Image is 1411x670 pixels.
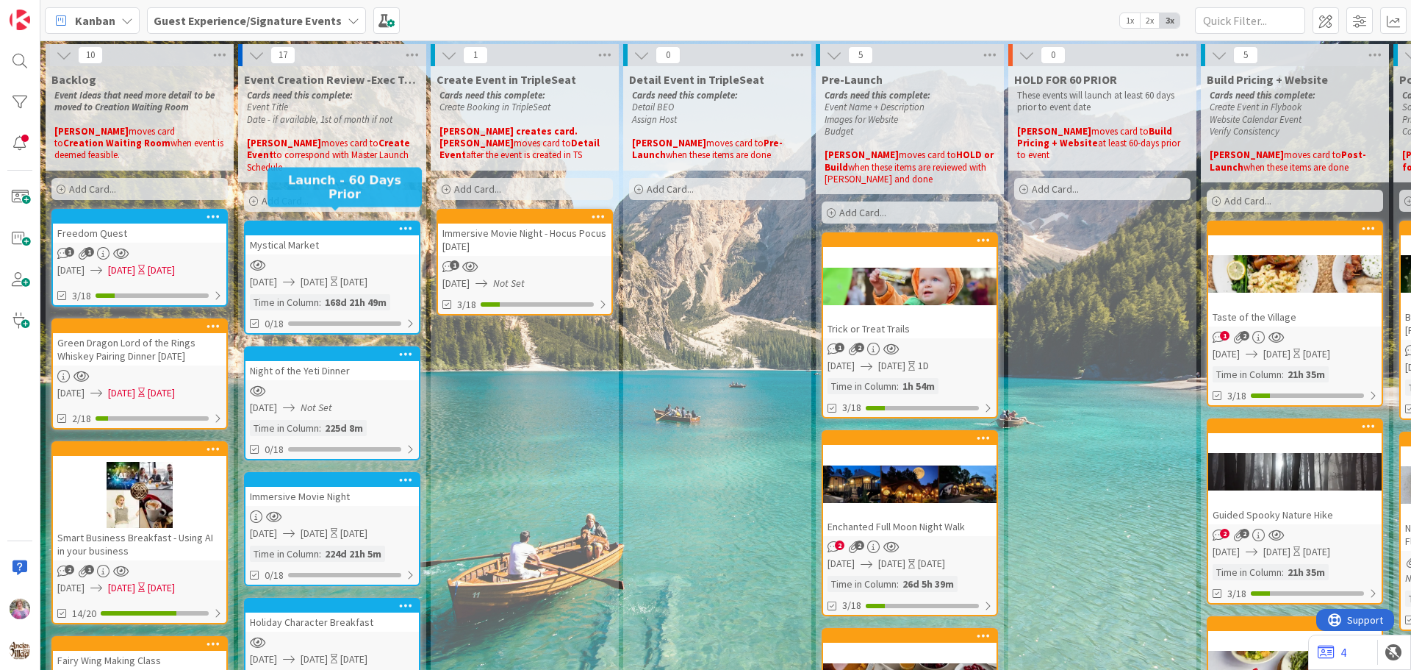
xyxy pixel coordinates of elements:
span: 1 [463,46,488,64]
span: [DATE] [827,556,855,571]
div: 1D [918,358,929,374]
div: Time in Column [250,546,319,562]
span: [DATE] [250,274,277,290]
span: moves card to [54,125,177,149]
span: Add Card... [647,182,694,196]
strong: [PERSON_NAME] [825,149,899,161]
span: HOLD FOR 60 PRIOR [1014,72,1117,87]
div: Time in Column [827,378,897,394]
strong: Pre-Launch [632,137,783,161]
div: Mystical Market [245,222,419,254]
div: Freedom Quest [53,210,226,243]
div: [DATE] [918,556,945,571]
span: when these items are done [666,149,771,161]
i: Not Set [301,401,332,414]
span: [DATE] [827,358,855,374]
span: Support [31,2,67,20]
strong: [PERSON_NAME] [54,125,129,138]
div: Mystical Market [245,235,419,254]
strong: Post-Launch [1210,149,1366,173]
strong: [PERSON_NAME] creates card. [PERSON_NAME] [439,125,580,149]
div: Holiday Character Breakfast [245,613,419,632]
p: These events will launch at least 60 days prior to event date [1017,90,1188,114]
span: 3/18 [457,297,476,313]
div: [DATE] [340,274,367,290]
div: 1h 54m [899,378,938,394]
a: Enchanted Full Moon Night Walk[DATE][DATE][DATE]Time in Column:26d 5h 39m3/18 [822,430,998,616]
span: after the event is created in TS [466,149,582,161]
span: 3/18 [1227,586,1246,602]
span: moves card to [514,137,571,149]
span: [DATE] [108,263,135,278]
span: 3/18 [842,598,861,613]
em: Cards need this complete: [247,89,353,101]
em: Event Ideas that need more detail to be moved to Creation Waiting Room [54,89,217,113]
div: Immersive Movie Night - Hocus Pocus [DATE] [438,224,611,256]
div: Taste of the Village [1208,222,1382,327]
span: [DATE] [250,400,277,416]
span: moves card to [321,137,378,149]
span: to correspond with Master Launch Schedule [247,149,411,173]
em: Detail BEO [632,101,674,113]
span: Event Creation Review -Exec Team [244,72,420,87]
span: 2x [1140,13,1160,28]
h5: Launch - 60 Days Prior [273,173,416,201]
span: : [897,576,899,592]
span: 3/18 [842,400,861,416]
em: Event Name + Description [825,101,924,113]
span: Build Pricing + Website [1207,72,1328,87]
div: Time in Column [827,576,897,592]
strong: [PERSON_NAME] [632,137,706,149]
em: Cards need this complete: [825,89,930,101]
span: Add Card... [839,206,886,219]
div: Smart Business Breakfast - Using AI in your business [53,528,226,560]
span: when event is deemed feasible. [54,137,226,161]
em: Create Event in Flybook [1210,101,1302,113]
span: Add Card... [454,182,501,196]
em: Assign Host [632,113,677,126]
div: Guided Spooky Nature Hike [1208,505,1382,524]
em: Images for Website [825,113,898,126]
img: avatar [10,640,30,660]
div: Taste of the Village [1208,307,1382,327]
span: 3/18 [1227,388,1246,404]
span: [DATE] [301,274,328,290]
span: 14/20 [72,606,96,621]
div: Holiday Character Breakfast [245,599,419,632]
div: 224d 21h 5m [321,546,385,562]
div: [DATE] [1303,346,1330,362]
span: : [319,294,321,310]
span: 2/18 [72,411,91,427]
span: [DATE] [250,526,277,541]
div: [DATE] [340,526,367,541]
strong: HOLD or Build [825,149,996,173]
span: when these items are reviewed with [PERSON_NAME] and done [825,161,988,185]
span: moves card to [706,137,764,149]
span: 3/18 [72,288,91,304]
div: Immersive Movie Night [245,474,419,506]
span: [DATE] [878,358,905,374]
div: Time in Column [1213,366,1282,382]
div: Green Dragon Lord of the Rings Whiskey Pairing Dinner [DATE] [53,320,226,366]
span: [DATE] [108,385,135,401]
span: [DATE] [108,580,135,596]
div: [DATE] [340,652,367,667]
a: Immersive Movie Night - Hocus Pocus [DATE][DATE]Not Set3/18 [437,209,613,316]
span: Add Card... [69,182,116,196]
div: 225d 8m [321,420,367,436]
span: 1 [85,247,94,257]
em: Verify Consistency [1210,125,1279,138]
div: Time in Column [250,420,319,436]
a: Guided Spooky Nature Hike[DATE][DATE][DATE]Time in Column:21h 35m3/18 [1207,418,1383,605]
a: 4 [1318,644,1346,661]
a: Freedom Quest[DATE][DATE][DATE]3/18 [51,209,228,307]
strong: Detail Event [439,137,602,161]
span: 0/18 [265,316,284,332]
div: 21h 35m [1284,366,1329,382]
img: OM [10,599,30,619]
span: 0 [656,46,681,64]
input: Quick Filter... [1195,7,1305,34]
em: Budget [825,125,853,138]
span: Add Card... [1032,182,1079,196]
span: : [1282,366,1284,382]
